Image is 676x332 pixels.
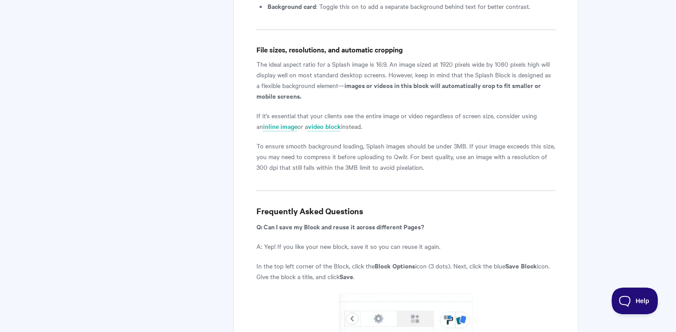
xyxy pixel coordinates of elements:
[392,261,415,270] strong: Options
[256,44,555,55] h4: File sizes, resolutions, and automatic cropping
[256,80,540,100] b: images or videos in this block will automatically crop to fit smaller or mobile screens.
[263,122,297,132] a: inline image
[520,261,536,270] strong: Block
[256,59,555,101] p: The ideal aspect ratio for a Splash image is 16:9. An image sized at 1920 pixels wide by 1080 pix...
[374,261,390,270] strong: Block
[505,261,519,270] strong: Save
[303,1,316,11] b: card
[256,205,555,217] h3: Frequently Asked Questions
[308,122,340,132] a: video block
[256,241,555,252] p: A: Yep! If you like your new block, save it so you can reuse it again.
[612,288,658,314] iframe: Toggle Customer Support
[256,110,555,132] p: If it’s essential that your clients see the entire image or video regardless of screen size, cons...
[267,1,555,12] li: : Toggle this on to add a separate background behind text for better contrast.
[339,272,353,281] strong: Save
[267,1,301,11] b: Background
[256,260,555,282] p: In the top left corner of the Block, click the icon (3 dots). Next, click the blue icon. Give the...
[256,140,555,172] p: To ensure smooth background loading, Splash images should be under 3MB. If your image exceeds thi...
[256,222,424,231] b: Q: Can I save my Block and reuse it across different Pages?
